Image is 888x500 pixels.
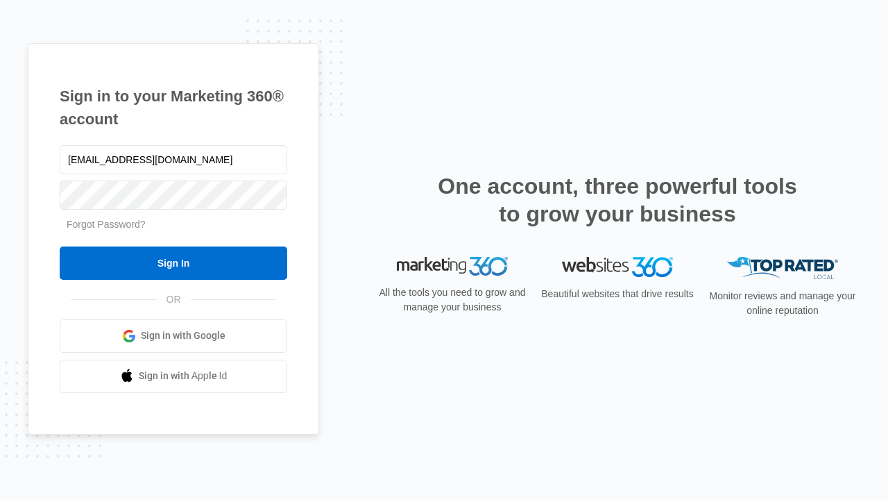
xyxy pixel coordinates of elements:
[434,172,801,228] h2: One account, three powerful tools to grow your business
[60,145,287,174] input: Email
[60,360,287,393] a: Sign in with Apple Id
[139,369,228,383] span: Sign in with Apple Id
[562,257,673,277] img: Websites 360
[60,85,287,131] h1: Sign in to your Marketing 360® account
[141,328,225,343] span: Sign in with Google
[67,219,146,230] a: Forgot Password?
[397,257,508,276] img: Marketing 360
[540,287,695,301] p: Beautiful websites that drive results
[60,319,287,353] a: Sign in with Google
[705,289,860,318] p: Monitor reviews and manage your online reputation
[60,247,287,280] input: Sign In
[727,257,838,280] img: Top Rated Local
[375,285,530,315] p: All the tools you need to grow and manage your business
[157,292,191,307] span: OR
